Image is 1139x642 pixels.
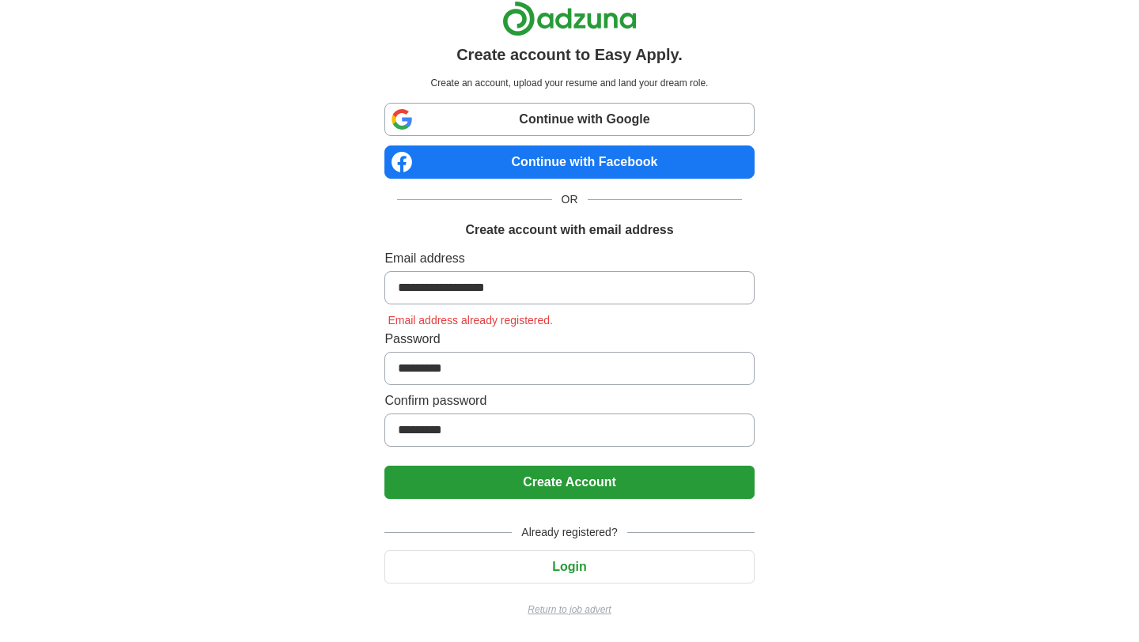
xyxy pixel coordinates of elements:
[384,103,754,136] a: Continue with Google
[502,1,637,36] img: Adzuna logo
[384,391,754,410] label: Confirm password
[384,466,754,499] button: Create Account
[384,249,754,268] label: Email address
[384,330,754,349] label: Password
[384,145,754,179] a: Continue with Facebook
[384,550,754,583] button: Login
[512,524,626,541] span: Already registered?
[552,191,588,208] span: OR
[456,43,683,66] h1: Create account to Easy Apply.
[384,314,556,327] span: Email address already registered.
[384,560,754,573] a: Login
[384,602,754,617] a: Return to job advert
[388,76,751,90] p: Create an account, upload your resume and land your dream role.
[465,221,673,240] h1: Create account with email address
